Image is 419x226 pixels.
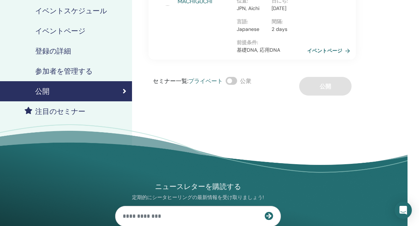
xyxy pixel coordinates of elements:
p: 前提条件 : [237,39,306,46]
h4: イベントページ [35,27,85,35]
h4: 参加者を管理する [35,67,93,75]
h4: 注目のセミナー [35,107,85,116]
p: 定期的にシータヒーリングの最新情報を受け取りましょう! [115,194,281,201]
p: Japanese [237,26,267,33]
a: イベントページ [307,45,353,56]
p: JPN, Aichi [237,5,267,12]
span: セミナー一覧 : [153,77,188,85]
h4: 登録の詳細 [35,47,71,55]
h4: 公開 [35,87,50,96]
h4: ニュースレターを購読する [115,182,281,192]
h4: イベントスケジュール [35,6,107,15]
span: プライベート [188,77,223,85]
p: 2 days [272,26,302,33]
div: Open Intercom Messenger [395,202,412,219]
p: 基礎DNA, 応用DNA [237,46,306,54]
p: 間隔 : [272,18,302,26]
span: 公衆 [240,77,251,85]
p: 言語 : [237,18,267,26]
p: [DATE] [272,5,302,12]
